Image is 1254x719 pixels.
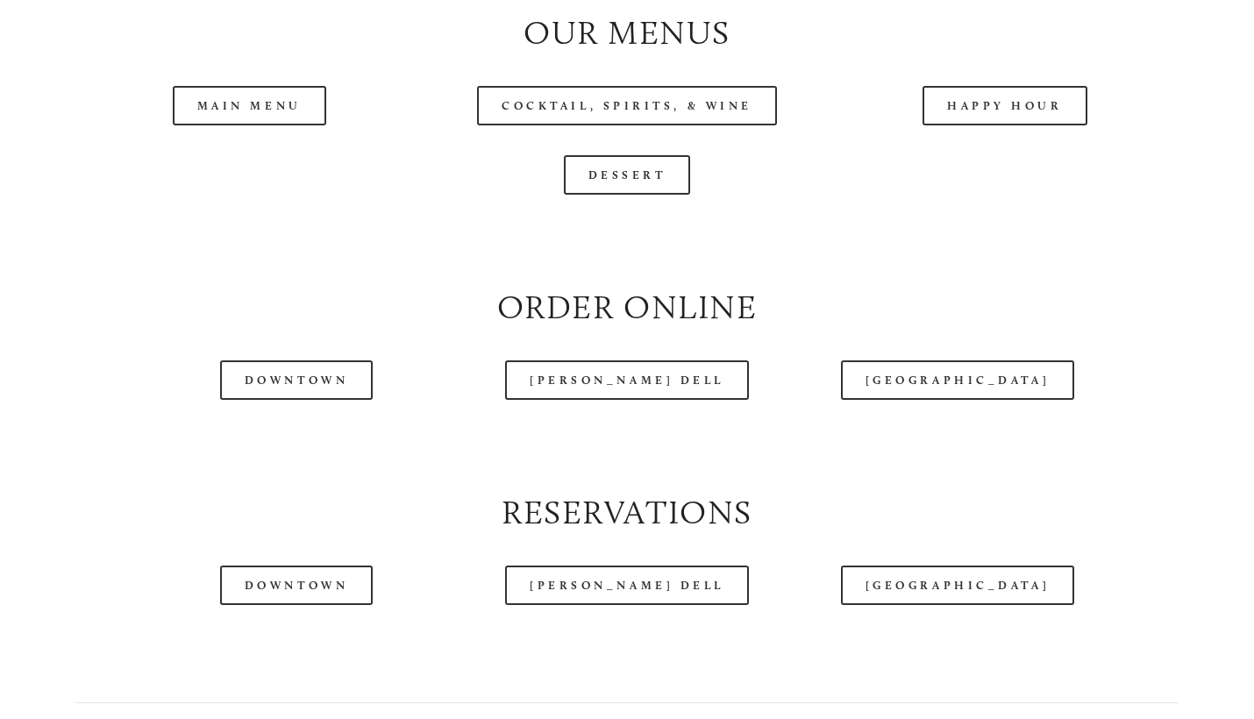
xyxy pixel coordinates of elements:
h2: Reservations [75,489,1179,536]
a: [PERSON_NAME] Dell [505,566,749,605]
a: Downtown [220,566,373,605]
h2: Order Online [75,284,1179,331]
a: [PERSON_NAME] Dell [505,360,749,400]
a: Dessert [564,155,691,195]
a: Downtown [220,360,373,400]
a: [GEOGRAPHIC_DATA] [841,566,1074,605]
a: [GEOGRAPHIC_DATA] [841,360,1074,400]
